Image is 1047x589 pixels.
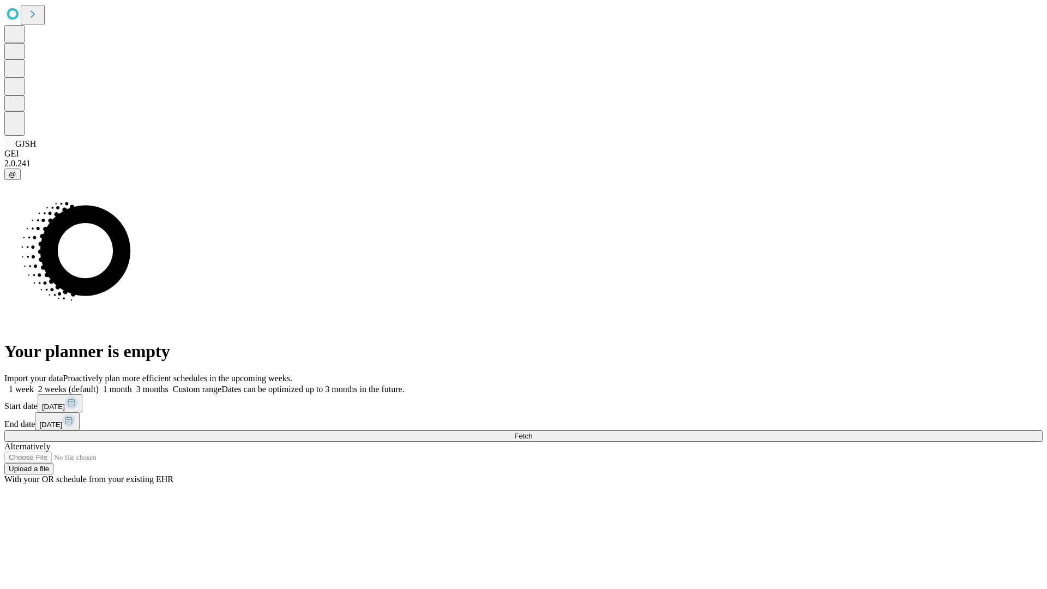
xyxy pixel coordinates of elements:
button: Fetch [4,430,1043,442]
span: Alternatively [4,442,50,451]
span: 1 month [103,384,132,394]
span: Fetch [514,432,532,440]
span: @ [9,170,16,178]
span: [DATE] [39,420,62,429]
span: 2 weeks (default) [38,384,99,394]
button: @ [4,169,21,180]
span: Import your data [4,374,63,383]
h1: Your planner is empty [4,341,1043,362]
span: 1 week [9,384,34,394]
button: [DATE] [38,394,82,412]
button: [DATE] [35,412,80,430]
span: Proactively plan more efficient schedules in the upcoming weeks. [63,374,292,383]
span: 3 months [136,384,169,394]
div: 2.0.241 [4,159,1043,169]
span: Dates can be optimized up to 3 months in the future. [221,384,404,394]
span: With your OR schedule from your existing EHR [4,474,173,484]
span: Custom range [173,384,221,394]
span: GJSH [15,139,36,148]
button: Upload a file [4,463,53,474]
div: Start date [4,394,1043,412]
div: GEI [4,149,1043,159]
span: [DATE] [42,402,65,411]
div: End date [4,412,1043,430]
